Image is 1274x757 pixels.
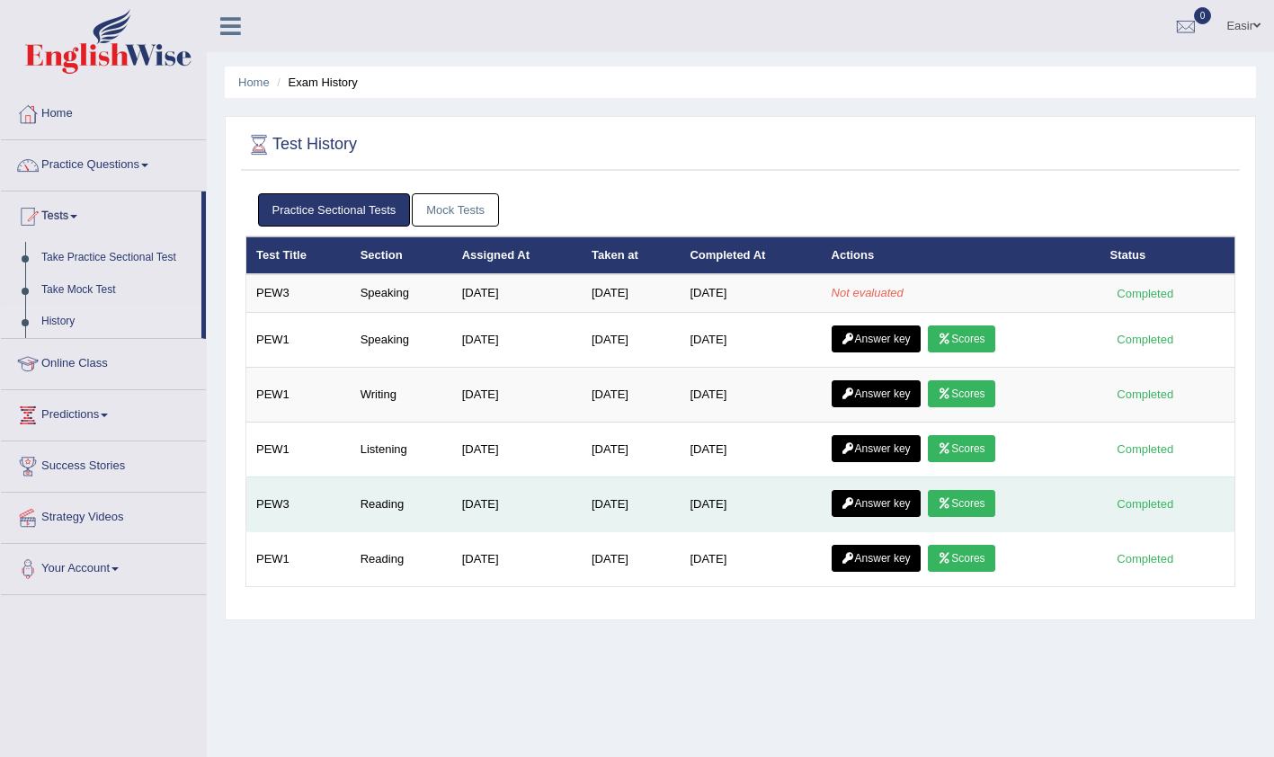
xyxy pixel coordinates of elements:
[1,441,206,486] a: Success Stories
[1,390,206,435] a: Predictions
[412,193,499,227] a: Mock Tests
[351,531,452,586] td: Reading
[351,312,452,367] td: Speaking
[680,274,821,312] td: [DATE]
[246,274,351,312] td: PEW3
[351,236,452,274] th: Section
[928,380,994,407] a: Scores
[680,367,821,422] td: [DATE]
[928,490,994,517] a: Scores
[582,367,680,422] td: [DATE]
[680,312,821,367] td: [DATE]
[1,191,201,236] a: Tests
[351,367,452,422] td: Writing
[33,242,201,274] a: Take Practice Sectional Test
[680,422,821,476] td: [DATE]
[582,274,680,312] td: [DATE]
[246,476,351,531] td: PEW3
[1194,7,1212,24] span: 0
[452,312,582,367] td: [DATE]
[1,140,206,185] a: Practice Questions
[582,236,680,274] th: Taken at
[246,312,351,367] td: PEW1
[928,435,994,462] a: Scores
[832,286,904,299] em: Not evaluated
[582,422,680,476] td: [DATE]
[452,422,582,476] td: [DATE]
[1,339,206,384] a: Online Class
[351,476,452,531] td: Reading
[452,531,582,586] td: [DATE]
[238,76,270,89] a: Home
[245,131,357,158] h2: Test History
[452,236,582,274] th: Assigned At
[680,476,821,531] td: [DATE]
[832,435,921,462] a: Answer key
[33,306,201,338] a: History
[582,531,680,586] td: [DATE]
[452,274,582,312] td: [DATE]
[1110,440,1180,459] div: Completed
[1,493,206,538] a: Strategy Videos
[351,274,452,312] td: Speaking
[1110,284,1180,303] div: Completed
[680,531,821,586] td: [DATE]
[582,312,680,367] td: [DATE]
[1100,236,1235,274] th: Status
[258,193,411,227] a: Practice Sectional Tests
[1110,385,1180,404] div: Completed
[1,544,206,589] a: Your Account
[928,545,994,572] a: Scores
[1110,494,1180,513] div: Completed
[832,545,921,572] a: Answer key
[452,367,582,422] td: [DATE]
[246,236,351,274] th: Test Title
[246,422,351,476] td: PEW1
[272,74,358,91] li: Exam History
[1110,549,1180,568] div: Completed
[928,325,994,352] a: Scores
[1110,330,1180,349] div: Completed
[1,89,206,134] a: Home
[246,531,351,586] td: PEW1
[582,476,680,531] td: [DATE]
[246,367,351,422] td: PEW1
[680,236,821,274] th: Completed At
[832,490,921,517] a: Answer key
[33,274,201,307] a: Take Mock Test
[351,422,452,476] td: Listening
[832,325,921,352] a: Answer key
[452,476,582,531] td: [DATE]
[832,380,921,407] a: Answer key
[822,236,1100,274] th: Actions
